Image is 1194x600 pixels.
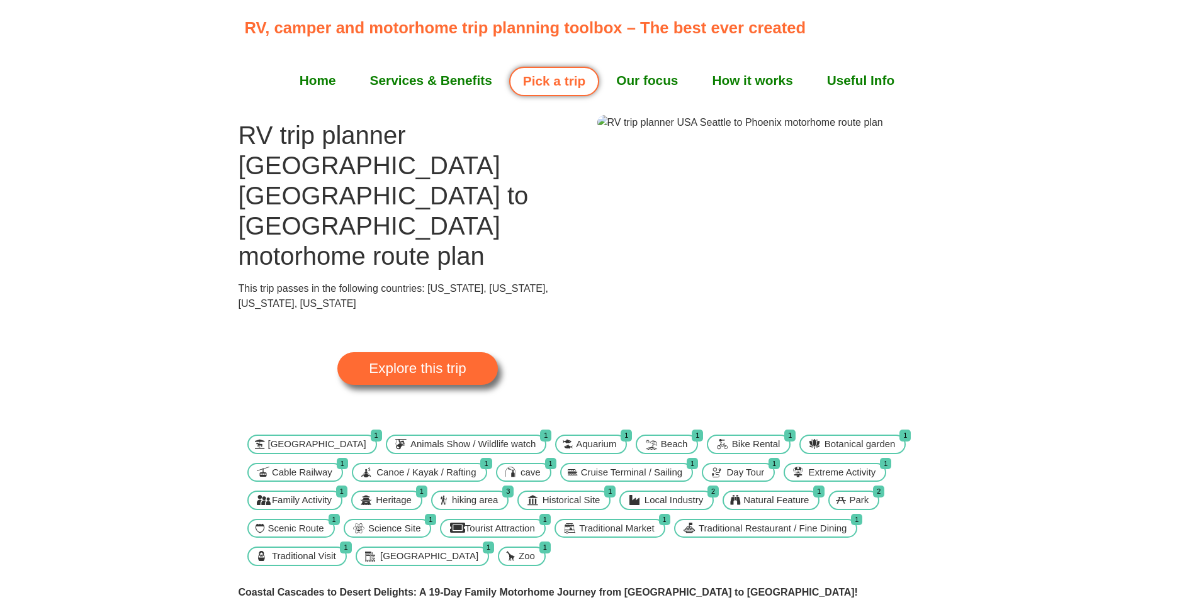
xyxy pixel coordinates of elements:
span: Park [846,493,872,508]
span: hiking area [449,493,501,508]
span: 1 [425,514,436,526]
span: 1 [539,514,551,526]
span: Extreme Activity [806,465,879,480]
a: Services & Benefits [353,65,509,96]
span: Natural Feature [740,493,812,508]
span: 1 [340,542,351,553]
span: Cable Railway [269,465,335,480]
span: [GEOGRAPHIC_DATA] [265,437,369,452]
span: 1 [687,458,698,470]
p: RV, camper and motorhome trip planning toolbox – The best ever created [245,16,957,40]
span: 1 [539,542,551,553]
span: 2 [707,486,719,497]
a: How it works [695,65,809,96]
span: 1 [337,458,348,470]
span: Cruise Terminal / Sailing [578,465,685,480]
span: Traditional Restaurant / Fine Dining [696,521,850,536]
span: [GEOGRAPHIC_DATA] [377,549,482,564]
nav: Menu [245,65,950,96]
span: 1 [483,542,494,553]
span: Tourist Attraction [462,521,538,536]
span: 1 [480,458,492,470]
span: Traditional Market [576,521,658,536]
span: Bike Rental [729,437,784,452]
span: Heritage [373,493,415,508]
span: 1 [659,514,670,526]
span: 1 [540,430,551,442]
span: 1 [692,430,703,442]
span: Botanical garden [821,437,899,452]
span: 1 [621,430,632,442]
span: 1 [604,486,616,497]
span: 2 [873,486,884,497]
span: 1 [545,458,556,470]
span: Aquarium [573,437,619,452]
span: Canoe / Kayak / Rafting [373,465,479,480]
span: Day Tour [723,465,767,480]
span: Explore this trip [369,362,466,375]
span: Science Site [365,521,424,536]
span: Zoo [515,549,538,564]
span: 1 [769,458,780,470]
span: Historical Site [539,493,604,508]
strong: Coastal Cascades to Desert Delights: A 19-Day Family Motorhome Journey from [GEOGRAPHIC_DATA] to ... [239,587,858,597]
span: Beach [658,437,691,452]
span: 1 [899,430,911,442]
span: 1 [880,458,891,470]
span: 1 [851,514,862,526]
img: RV trip planner USA Seattle to Phoenix motorhome route plan [597,115,883,130]
span: 1 [416,486,427,497]
span: Animals Show / Wildlife watch [407,437,539,452]
span: 1 [329,514,340,526]
span: This trip passes in the following countries: [US_STATE], [US_STATE], [US_STATE], [US_STATE] [239,283,548,309]
a: Pick a trip [509,67,599,96]
a: Useful Info [810,65,911,96]
span: Local Industry [641,493,706,508]
span: Scenic Route [265,521,327,536]
span: 3 [502,486,514,497]
h1: RV trip planner [GEOGRAPHIC_DATA] [GEOGRAPHIC_DATA] to [GEOGRAPHIC_DATA] motorhome route plan [239,120,597,271]
a: Our focus [599,65,695,96]
span: cave [517,465,544,480]
span: 1 [371,430,382,442]
span: 1 [784,430,796,442]
span: 1 [813,486,825,497]
a: Explore this trip [337,352,497,385]
span: Family Activity [269,493,335,508]
a: Home [283,65,353,96]
span: 1 [336,486,347,497]
span: Traditional Visit [269,549,339,564]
